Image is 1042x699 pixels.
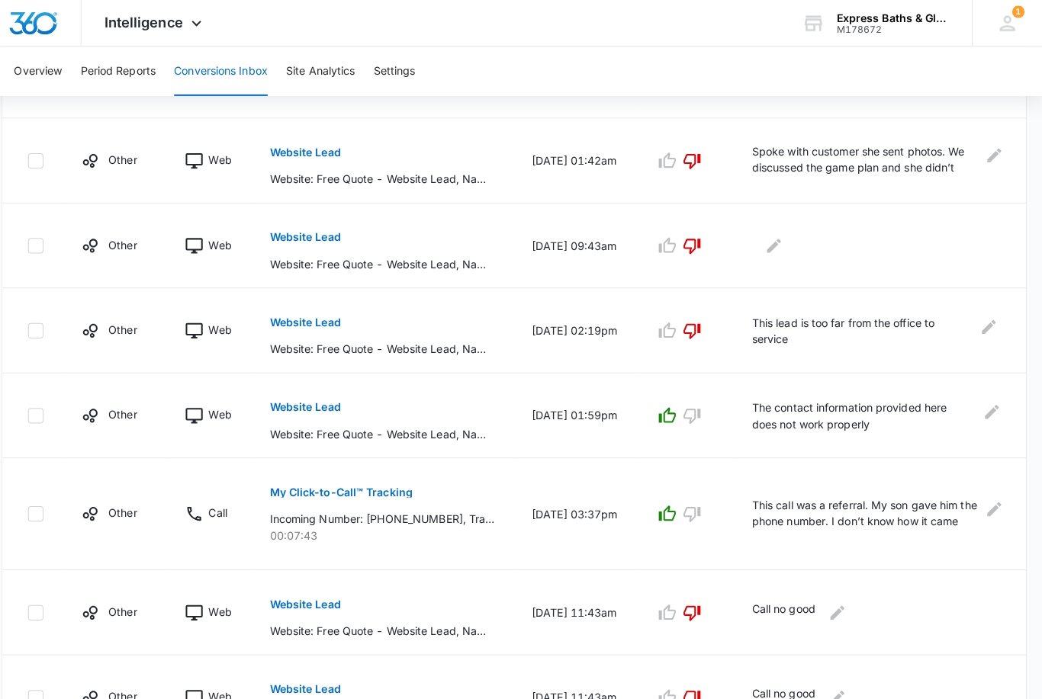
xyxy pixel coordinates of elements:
p: Website Lead [280,675,350,685]
p: Other [121,595,149,611]
p: Other [121,233,149,249]
button: Edit Comments [828,592,852,617]
button: Website Lead [280,662,350,698]
p: The contact information provided here does not work properly [756,394,974,426]
td: [DATE] 11:43am [520,563,642,646]
p: Other [121,679,149,695]
p: Website: Free Quote - Website Lead, Name: [PERSON_NAME], Email: [EMAIL_ADDRESS][DOMAIN_NAME], Pho... [280,168,502,184]
p: 00:07:43 [280,520,502,536]
p: Website: Free Quote - Website Lead, Name: [PERSON_NAME], Email: [EMAIL_ADDRESS][DOMAIN_NAME], Pho... [280,336,502,352]
p: Other [121,401,149,417]
p: Other [121,498,149,514]
td: [DATE] 01:42am [520,117,642,200]
button: Edit Comments [978,310,1002,335]
button: Edit Comments [765,230,790,255]
div: account name [839,11,950,24]
span: 1 [1012,5,1024,18]
button: My Click-to-Call™ Tracking [280,467,421,504]
button: Edit Comments [983,394,1002,418]
p: Call [220,498,238,514]
p: My Click-to-Call™ Tracking [280,480,421,491]
td: [DATE] 03:37pm [520,452,642,563]
p: Web [220,233,243,249]
button: Website Lead [280,216,350,252]
p: Incoming Number: [PHONE_NUMBER], Tracking Number: [PHONE_NUMBER], Ring To: [PHONE_NUMBER], Caller... [280,504,502,520]
p: Web [220,401,243,417]
p: Website Lead [280,145,350,156]
p: Website: Free Quote - Website Lead, Name: [PERSON_NAME], Email: [EMAIL_ADDRESS][DOMAIN_NAME], Pho... [280,420,502,436]
button: Edit Comments [988,490,1002,515]
span: Intelligence [117,14,195,30]
button: Edit Comments [989,141,1002,165]
button: Website Lead [280,383,350,420]
button: Settings [382,46,423,95]
button: Website Lead [280,578,350,614]
p: Other [121,149,149,165]
p: Web [220,149,243,165]
p: Website: Free Quote - Website Lead, Name: [PERSON_NAME], Email: [EMAIL_ADDRESS][DOMAIN_NAME], Pho... [280,614,502,630]
p: Website Lead [280,591,350,601]
p: Website Lead [280,396,350,407]
p: Website Lead [280,229,350,239]
p: Website: Free Quote - Website Lead, Name: [PERSON_NAME], Email: [EMAIL_ADDRESS][DOMAIN_NAME], Pho... [280,252,502,268]
button: Period Reports [93,46,167,95]
p: Other [121,317,149,333]
p: This call was a referral. My son gave him the phone number. I don’t know how it came through the ... [756,490,979,524]
p: Call no good [756,592,818,617]
p: This lead is too far from the office to service [756,310,969,342]
td: [DATE] 01:59pm [520,368,642,452]
button: Website Lead [280,132,350,168]
div: account id [839,24,950,34]
p: Web [220,595,243,611]
p: Spoke with customer she sent photos. We discussed the game plan and she didn’t wanna commit to th... [756,141,979,175]
button: Website Lead [280,300,350,336]
td: [DATE] 09:43am [520,200,642,284]
p: Web [220,679,243,695]
p: Website Lead [280,313,350,323]
p: Web [220,317,243,333]
button: Site Analytics [296,46,364,95]
button: Overview [27,46,75,95]
div: notifications count [1012,5,1024,18]
button: Conversions Inbox [185,46,278,95]
td: [DATE] 02:19pm [520,284,642,368]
